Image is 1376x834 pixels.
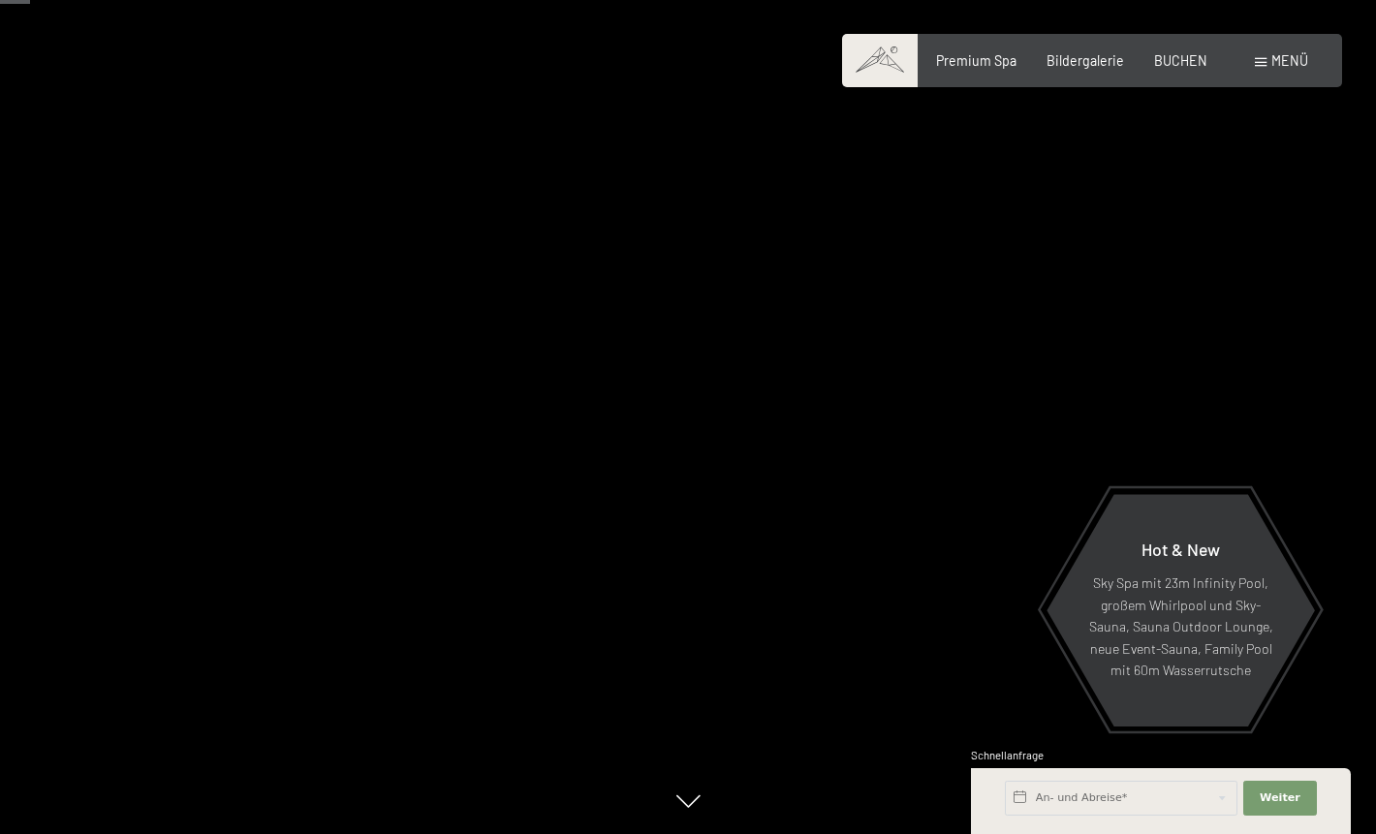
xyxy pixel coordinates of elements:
button: Weiter [1243,781,1317,816]
span: Menü [1271,52,1308,69]
span: Schnellanfrage [971,749,1044,761]
p: Sky Spa mit 23m Infinity Pool, großem Whirlpool und Sky-Sauna, Sauna Outdoor Lounge, neue Event-S... [1088,572,1273,682]
a: Premium Spa [936,52,1016,69]
a: BUCHEN [1154,52,1207,69]
span: Hot & New [1141,539,1220,560]
span: Weiter [1260,790,1300,806]
a: Bildergalerie [1047,52,1124,69]
a: Hot & New Sky Spa mit 23m Infinity Pool, großem Whirlpool und Sky-Sauna, Sauna Outdoor Lounge, ne... [1046,493,1316,727]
